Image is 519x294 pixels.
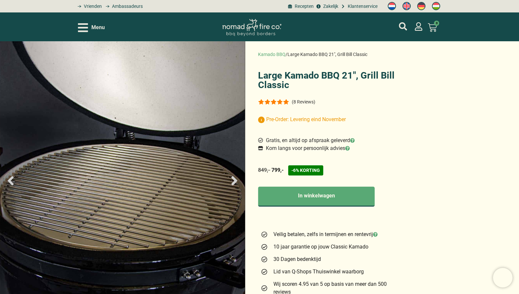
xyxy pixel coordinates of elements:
span: 0 [434,21,439,26]
span: Klantenservice [346,3,378,10]
a: Gratis, en altijd op afspraak geleverd [258,137,355,144]
span: Veilig betalen, zelfs in termijnen en rentevrij [272,230,378,238]
a: 30 Dagen bedenktijd [261,255,394,263]
h1: Large Kamado BBQ 21″, Grill Bill Classic [258,71,397,90]
span: Kom langs voor persoonlijk advies [264,144,350,152]
img: Nederlands [388,2,396,10]
span: Vrienden [82,3,102,10]
a: mijn account [414,22,423,31]
a: grill bill zakeljk [315,3,338,10]
span: Previous slide [3,174,18,188]
a: Lid van Q-Shops Thuiswinkel waarborg [261,268,394,276]
span: / [286,52,287,57]
span: 10 jaar garantie op jouw Classic Kamado [272,243,368,251]
a: BBQ recepten [287,3,313,10]
span: 30 Dagen bedenktijd [272,255,321,263]
img: Nomad Logo [222,19,281,36]
a: Kom langs voor persoonlijk advies [258,144,350,152]
span: Zakelijk [322,3,338,10]
a: grill bill klantenservice [340,3,378,10]
a: Switch to Hongaars [429,0,443,12]
img: Engels [402,2,411,10]
span: -6% korting [288,165,323,175]
a: Switch to Duits [414,0,429,12]
img: Duits [417,2,425,10]
span: Ambassadeurs [110,3,143,10]
a: Veilig betalen, zelfs in termijnen en rentevrij [261,230,394,238]
nav: breadcrumbs [258,51,367,58]
a: Kamado BBQ [258,52,286,57]
span: Next slide [227,174,242,188]
span: Large Kamado BBQ 21″, Grill Bill Classic [287,52,367,57]
a: 0 [420,19,445,36]
a: grill bill ambassadors [103,3,143,10]
span: Lid van Q-Shops Thuiswinkel waarborg [272,268,364,276]
div: Open/Close Menu [78,22,105,33]
iframe: Brevo live chat [493,268,512,287]
span: Recepten [293,3,314,10]
button: In winkelwagen [258,187,375,207]
a: grill bill vrienden [75,3,102,10]
a: Switch to Engels [399,0,414,12]
p: Pre-Order: Levering eind November [258,116,397,123]
span: Menu [91,24,105,31]
img: Hongaars [432,2,440,10]
a: mijn account [399,22,407,30]
span: Gratis, en altijd op afspraak geleverd [264,137,355,144]
p: (8 Reviews) [292,99,315,104]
